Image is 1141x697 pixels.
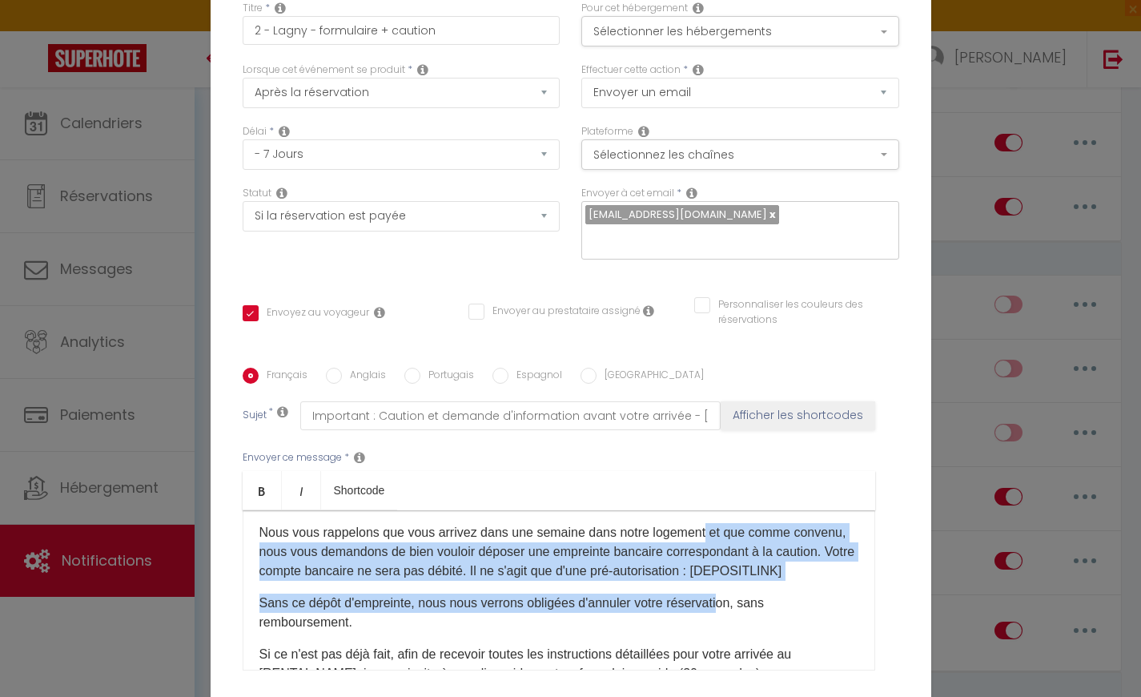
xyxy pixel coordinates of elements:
[686,187,697,199] i: Recipient
[342,368,386,385] label: Anglais
[259,305,369,323] label: Envoyez au voyageur
[420,368,474,385] label: Portugais
[279,125,290,138] i: Action Time
[643,304,654,317] i: Envoyer au prestataire si il est assigné
[581,139,899,170] button: Sélectionnez les chaînes
[581,62,681,78] label: Effectuer cette action
[259,523,858,581] p: Nous vous rappelons que vous arrivez dans une semaine dans notre logement et que comme convenu, n...
[638,125,649,138] i: Action Channel
[721,401,875,430] button: Afficher les shortcodes
[243,471,282,510] a: Bold
[276,187,287,199] i: Booking status
[243,1,263,16] label: Titre
[581,16,899,46] button: Sélectionner les hébergements
[321,471,398,510] a: Shortcode
[243,186,271,201] label: Statut
[277,405,288,418] i: Subject
[243,124,267,139] label: Délai
[693,63,704,76] i: Action Type
[581,186,674,201] label: Envoyer à cet email
[259,368,307,385] label: Français
[589,207,767,222] span: [EMAIL_ADDRESS][DOMAIN_NAME]
[597,368,704,385] label: [GEOGRAPHIC_DATA]
[243,408,267,425] label: Sujet
[417,63,428,76] i: Event Occur
[282,471,321,510] a: Italic
[693,2,704,14] i: This Rental
[581,124,633,139] label: Plateforme
[243,62,405,78] label: Lorsque cet événement se produit
[508,368,562,385] label: Espagnol
[243,450,342,465] label: Envoyer ce message
[354,451,365,464] i: Message
[374,306,385,319] i: Envoyer au voyageur
[581,1,688,16] label: Pour cet hébergement
[275,2,286,14] i: Title
[259,594,858,632] p: Sans ce dépôt d'empreinte, nous nous verrons obligées d'annuler votre réservation, sans rembourse...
